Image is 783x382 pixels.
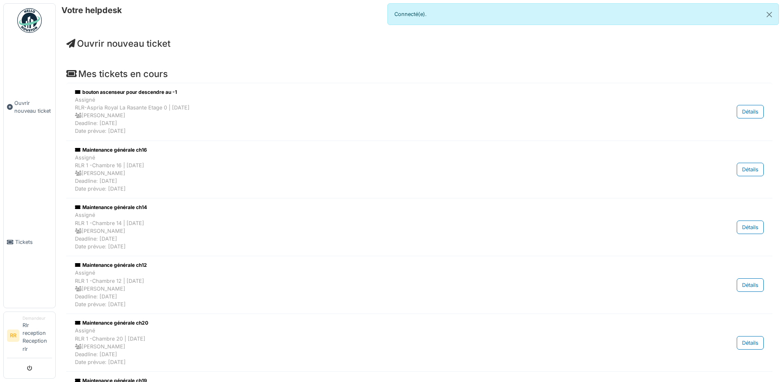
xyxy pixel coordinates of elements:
[7,330,19,342] li: RR
[4,37,55,176] a: Ouvrir nouveau ticket
[73,86,766,137] a: bouton ascenseur pour descendre au -1 AssignéRLR-Aspria Royal La Rasante Etage 0 | [DATE] [PERSON...
[737,163,764,176] div: Détails
[61,5,122,15] h6: Votre helpdesk
[14,99,52,115] span: Ouvrir nouveau ticket
[75,261,663,269] div: Maintenance générale ch12
[66,68,772,79] h4: Mes tickets en cours
[760,4,778,25] button: Close
[73,317,766,368] a: Maintenance générale ch20 AssignéRLR 1 -Chambre 20 | [DATE] [PERSON_NAME]Deadline: [DATE]Date pré...
[23,315,52,321] div: Demandeur
[75,269,663,308] div: Assigné RLR 1 -Chambre 12 | [DATE] [PERSON_NAME] Deadline: [DATE] Date prévue: [DATE]
[75,89,663,96] div: bouton ascenseur pour descendre au -1
[7,315,52,358] a: RR DemandeurRlr reception Reception rlr
[737,278,764,292] div: Détails
[75,96,663,135] div: Assigné RLR-Aspria Royal La Rasante Etage 0 | [DATE] [PERSON_NAME] Deadline: [DATE] Date prévue: ...
[75,154,663,193] div: Assigné RLR 1 -Chambre 16 | [DATE] [PERSON_NAME] Deadline: [DATE] Date prévue: [DATE]
[73,144,766,195] a: Maintenance générale ch16 AssignéRLR 1 -Chambre 16 | [DATE] [PERSON_NAME]Deadline: [DATE]Date pré...
[23,315,52,356] li: Rlr reception Reception rlr
[17,8,42,33] img: Badge_color-CXgf-gQk.svg
[75,319,663,327] div: Maintenance générale ch20
[75,327,663,366] div: Assigné RLR 1 -Chambre 20 | [DATE] [PERSON_NAME] Deadline: [DATE] Date prévue: [DATE]
[4,176,55,307] a: Tickets
[15,238,52,246] span: Tickets
[387,3,779,25] div: Connecté(e).
[737,336,764,350] div: Détails
[737,105,764,118] div: Détails
[73,202,766,252] a: Maintenance générale ch14 AssignéRLR 1 -Chambre 14 | [DATE] [PERSON_NAME]Deadline: [DATE]Date pré...
[75,204,663,211] div: Maintenance générale ch14
[737,221,764,234] div: Détails
[75,146,663,154] div: Maintenance générale ch16
[75,211,663,250] div: Assigné RLR 1 -Chambre 14 | [DATE] [PERSON_NAME] Deadline: [DATE] Date prévue: [DATE]
[73,259,766,310] a: Maintenance générale ch12 AssignéRLR 1 -Chambre 12 | [DATE] [PERSON_NAME]Deadline: [DATE]Date pré...
[66,38,170,49] a: Ouvrir nouveau ticket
